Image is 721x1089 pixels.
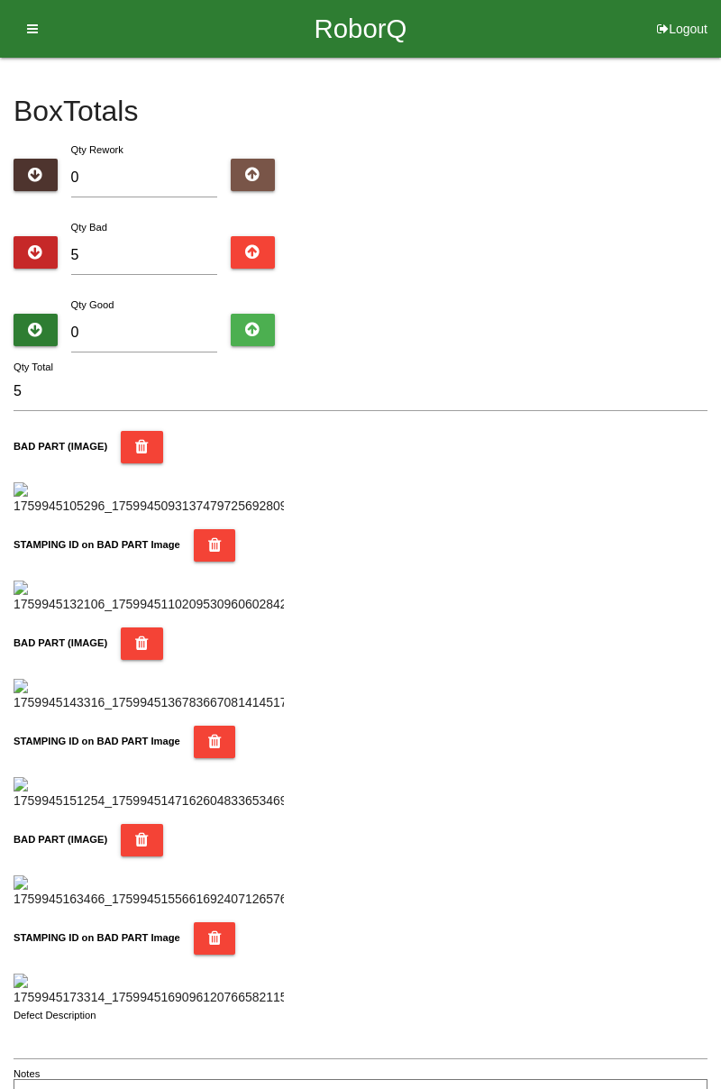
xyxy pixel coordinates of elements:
[194,922,236,955] button: STAMPING ID on BAD PART Image
[14,1066,40,1082] label: Notes
[194,529,236,562] button: STAMPING ID on BAD PART Image
[121,824,163,856] button: BAD PART (IMAGE)
[14,1008,96,1023] label: Defect Description
[14,581,284,614] img: 1759945132106_17599451102095309606028429970352.jpg
[14,360,53,375] label: Qty Total
[14,777,284,810] img: 1759945151254_17599451471626048336534696463670.jpg
[14,637,107,648] b: BAD PART (IMAGE)
[14,974,284,1007] img: 1759945173314_17599451690961207665821156455998.jpg
[14,875,284,909] img: 1759945163466_17599451556616924071265761899329.jpg
[194,726,236,758] button: STAMPING ID on BAD PART Image
[14,932,180,943] b: STAMPING ID on BAD PART Image
[71,222,107,233] label: Qty Bad
[121,627,163,660] button: BAD PART (IMAGE)
[14,834,107,845] b: BAD PART (IMAGE)
[14,441,107,452] b: BAD PART (IMAGE)
[14,482,284,516] img: 1759945105296_17599450931374797256928090750983.jpg
[71,299,114,310] label: Qty Good
[121,431,163,463] button: BAD PART (IMAGE)
[71,144,123,155] label: Qty Rework
[14,96,707,127] h4: Box Totals
[14,736,180,746] b: STAMPING ID on BAD PART Image
[14,679,284,712] img: 1759945143316_17599451367836670814145170981096.jpg
[14,539,180,550] b: STAMPING ID on BAD PART Image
